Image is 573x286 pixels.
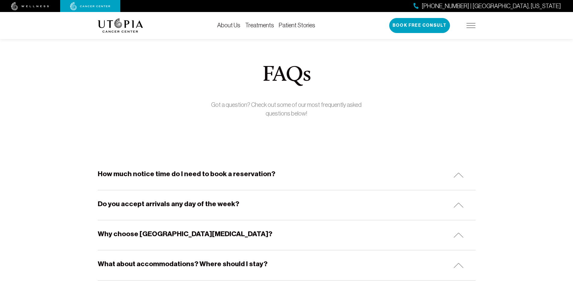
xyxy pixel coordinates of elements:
img: cancer center [70,2,110,11]
img: wellness [11,2,49,11]
h5: Do you accept arrivals any day of the week? [98,199,239,209]
a: About Us [217,22,240,29]
h5: How much notice time do I need to book a reservation? [98,169,275,179]
a: Treatments [245,22,274,29]
img: logo [98,18,143,33]
img: icon [454,233,464,238]
a: Patient Stories [279,22,315,29]
img: icon [454,203,464,208]
p: Got a question? Check out some of our most frequently asked questions below! [210,101,363,118]
h1: FAQs [210,65,363,86]
a: [PHONE_NUMBER] | [GEOGRAPHIC_DATA], [US_STATE] [414,2,561,11]
img: icon [454,263,464,268]
h5: What about accommodations? Where should I stay? [98,259,267,269]
button: Book Free Consult [389,18,450,33]
img: icon-hamburger [467,23,476,28]
img: icon [454,173,464,178]
span: [PHONE_NUMBER] | [GEOGRAPHIC_DATA], [US_STATE] [422,2,561,11]
h5: Why choose [GEOGRAPHIC_DATA][MEDICAL_DATA]? [98,229,272,239]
